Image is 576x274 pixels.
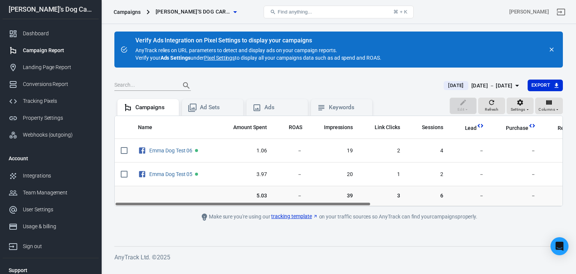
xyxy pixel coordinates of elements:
span: Name [138,124,162,131]
strong: Ads Settings [160,55,191,61]
a: Tracking Pixels [3,93,99,110]
div: Webhooks (outgoing) [23,131,93,139]
span: 3.97 [223,171,267,178]
span: Lead [455,125,477,132]
span: 20 [314,171,353,178]
span: The number of times your ads were on screen. [324,123,353,132]
a: Conversions Report [3,76,99,93]
span: 2 [412,171,443,178]
div: Account id: w1td9fp5 [509,8,549,16]
span: 19 [314,147,353,155]
span: The estimated total amount of money you've spent on your campaign, ad set or ad during its schedule. [223,123,267,132]
button: [PERSON_NAME]'s Dog Care Shop [153,5,240,19]
div: Make sure you're using our on your traffic sources so AnyTrack can find your campaigns properly. [170,212,507,221]
span: 1 [365,171,400,178]
span: 4 [412,147,443,155]
span: Link Clicks [375,124,400,131]
div: User Settings [23,206,93,214]
div: Ads [264,104,302,111]
a: Emma Dog Test 06 [149,148,192,154]
span: ROAS [289,124,302,131]
a: Sign out [3,235,99,255]
a: Team Management [3,184,99,201]
h6: AnyTrack Ltd. © 2025 [114,253,563,262]
a: Webhooks (outgoing) [3,126,99,143]
span: Emma Dog Test 05 [149,172,193,177]
div: Campaign Report [23,47,93,54]
span: － [496,171,536,178]
span: － [496,147,536,155]
span: 5.03 [223,192,267,200]
span: Emma Dog Test 06 [149,148,193,153]
button: Refresh [478,98,505,114]
button: Find anything...⌘ + K [264,6,414,18]
svg: Facebook Ads [138,170,146,179]
a: Sign out [552,3,570,21]
span: Active [195,149,198,152]
span: － [455,192,484,200]
span: － [279,171,302,178]
div: Campaigns [135,104,173,111]
span: The estimated total amount of money you've spent on your campaign, ad set or ad during its schedule. [233,123,267,132]
a: User Settings [3,201,99,218]
svg: Facebook Ads [138,146,146,155]
div: Property Settings [23,114,93,122]
span: Sessions [412,124,443,131]
button: Search [177,77,195,95]
a: tracking template [271,212,318,220]
button: Columns [535,98,563,114]
span: 1.06 [223,147,267,155]
span: － [279,147,302,155]
a: Campaign Report [3,42,99,59]
div: AnyTrack relies on URL parameters to detect and display ads on your campaign reports. Verify your... [135,38,381,62]
input: Search... [114,81,174,90]
button: [DATE][DATE] － [DATE] [438,80,527,92]
a: Dashboard [3,25,99,42]
span: － [455,147,484,155]
div: scrollable content [115,116,562,206]
div: [DATE] － [DATE] [471,81,513,90]
span: Columns [538,106,555,113]
div: Ad Sets [200,104,237,111]
span: The number of clicks on links within the ad that led to advertiser-specified destinations [375,123,400,132]
span: Purchase [496,125,528,132]
span: 3 [365,192,400,200]
div: Campaigns [114,8,141,16]
span: － [455,171,484,178]
button: Settings [507,98,534,114]
div: Landing Page Report [23,63,93,71]
div: Usage & billing [23,223,93,230]
div: Open Intercom Messenger [550,237,568,255]
div: Keywords [329,104,366,111]
svg: This column is calculated from AnyTrack real-time data [477,122,484,129]
div: [PERSON_NAME]'s Dog Care Shop [3,6,99,13]
div: Verify Ads Integration on Pixel Settings to display your campaigns [135,37,381,44]
span: 6 [412,192,443,200]
div: Team Management [23,189,93,197]
a: Pixel Settings [204,54,235,62]
div: ⌘ + K [393,9,407,15]
span: Active [195,173,198,176]
span: 2 [365,147,400,155]
span: － [279,192,302,200]
span: Lead [465,125,477,132]
span: Find anything... [277,9,312,15]
span: Sessions [422,124,443,131]
div: Sign out [23,242,93,250]
span: － [496,192,536,200]
span: Name [138,124,152,131]
a: Usage & billing [3,218,99,235]
a: Property Settings [3,110,99,126]
a: Landing Page Report [3,59,99,76]
span: Emma's Dog Care Shop [156,7,231,17]
div: Dashboard [23,30,93,38]
span: 39 [314,192,353,200]
button: close [546,44,557,55]
span: [DATE] [445,82,466,89]
span: Refresh [485,106,498,113]
span: The number of times your ads were on screen. [314,123,353,132]
svg: This column is calculated from AnyTrack real-time data [528,122,536,129]
div: Tracking Pixels [23,97,93,105]
a: Integrations [3,167,99,184]
span: The number of clicks on links within the ad that led to advertiser-specified destinations [365,123,400,132]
